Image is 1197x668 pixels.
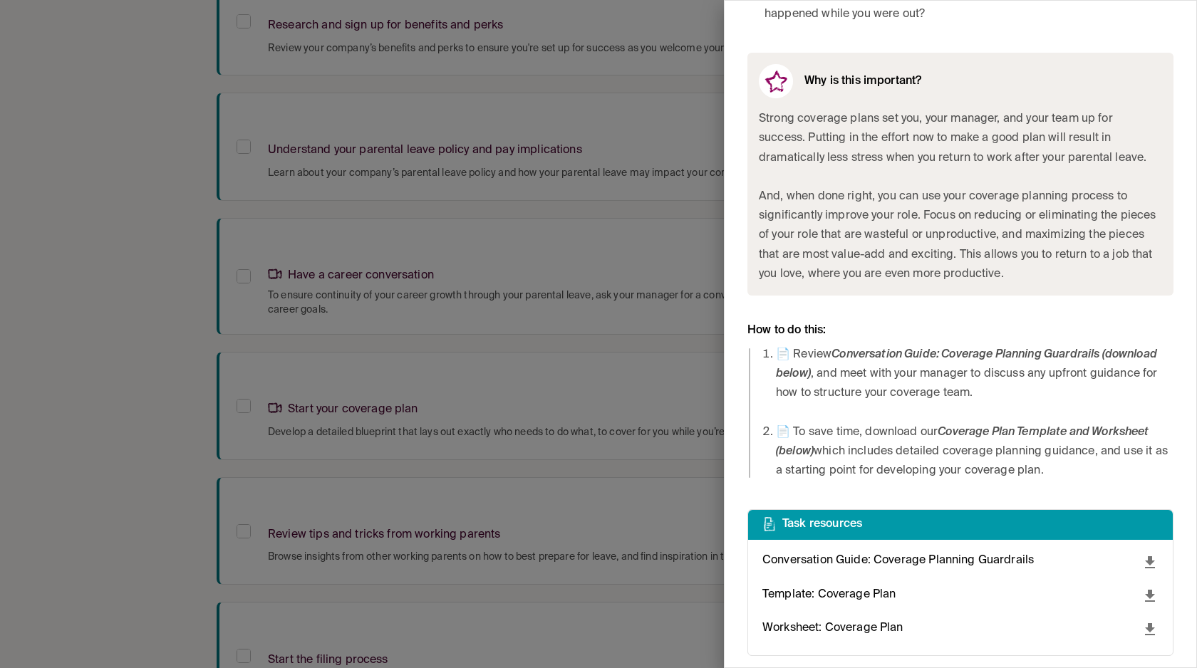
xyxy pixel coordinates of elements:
p: Conversation Guide: Coverage Planning Guardrails [762,551,1034,570]
h6: Why is this important? [804,75,921,88]
p: Strong coverage plans set you, your manager, and your team up for success. Putting in the effort ... [759,110,1162,168]
p: Worksheet: Coverage Plan [762,619,903,638]
button: download [1141,621,1159,638]
button: download [1141,588,1159,605]
li: 📄 To save time, download our which includes detailed coverage planning guidance, and use it as a ... [776,423,1173,481]
p: Template: Coverage Plan [762,585,896,605]
em: Coverage Plan Template and Worksheet (below) [776,427,1149,457]
h6: Task resources [782,518,862,531]
h6: How to do this: [747,324,1173,337]
p: And, when done right, you can use your coverage planning process to significantly improve your ro... [759,187,1162,284]
li: 📄 Review , and meet with your manager to discuss any upfront guidance for how to structure your c... [776,345,1173,404]
button: download [1141,554,1159,571]
em: Conversation Guide: Coverage Planning Guardrails (download below) [776,349,1157,380]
